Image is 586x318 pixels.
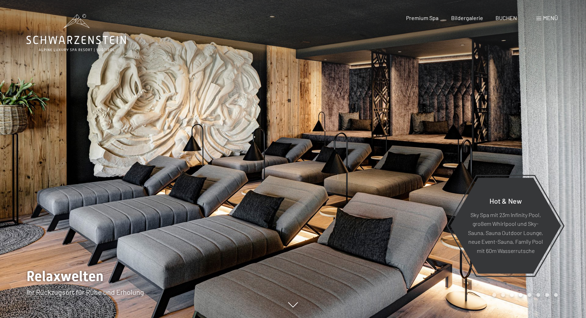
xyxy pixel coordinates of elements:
div: Carousel Page 7 [545,293,549,297]
div: Carousel Page 8 [554,293,558,297]
div: Carousel Page 6 [536,293,540,297]
span: Hot & New [490,196,522,205]
span: Menü [543,14,558,21]
a: BUCHEN [495,14,517,21]
p: Sky Spa mit 23m Infinity Pool, großem Whirlpool und Sky-Sauna, Sauna Outdoor Lounge, neue Event-S... [467,210,544,255]
a: Bildergalerie [451,14,483,21]
div: Carousel Pagination [490,293,558,297]
div: Carousel Page 4 (Current Slide) [519,293,523,297]
a: Premium Spa [406,14,438,21]
div: Carousel Page 3 [510,293,514,297]
div: Carousel Page 1 [492,293,496,297]
a: Hot & New Sky Spa mit 23m Infinity Pool, großem Whirlpool und Sky-Sauna, Sauna Outdoor Lounge, ne... [450,177,561,274]
div: Carousel Page 5 [528,293,531,297]
div: Carousel Page 2 [501,293,505,297]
